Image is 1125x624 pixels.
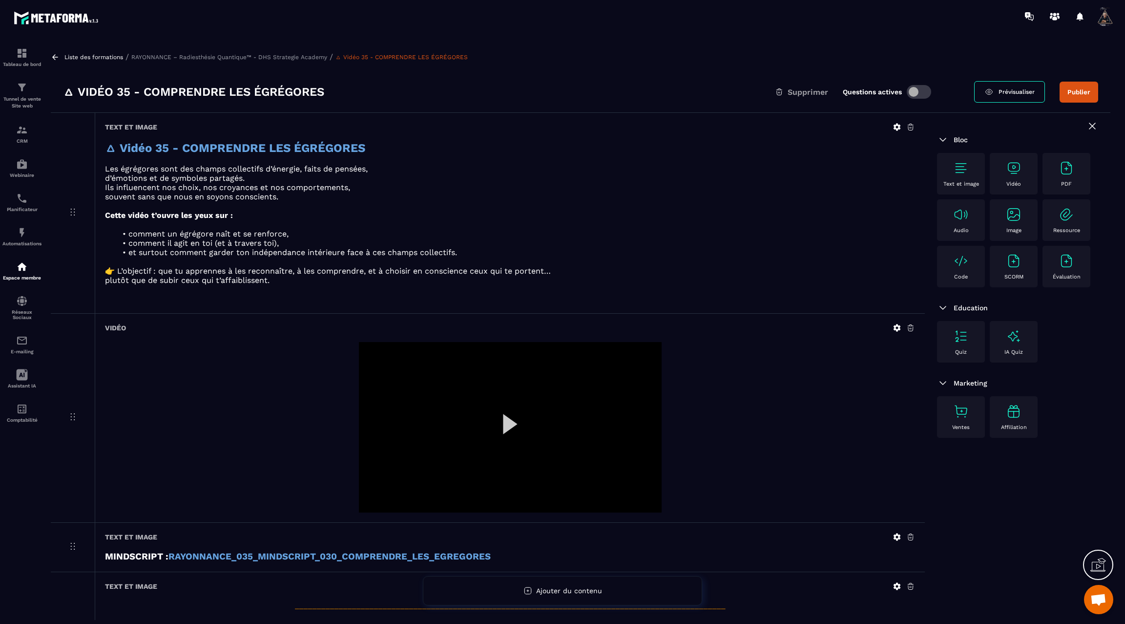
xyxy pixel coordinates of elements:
[335,54,468,61] a: 🜂 Vidéo 35 - COMPRENDRE LES ÉGRÉGORES
[955,349,967,355] p: Quiz
[16,124,28,136] img: formation
[16,82,28,93] img: formation
[2,96,42,109] p: Tunnel de vente Site web
[953,207,969,222] img: text-image no-wra
[937,302,949,314] img: arrow-down
[954,304,988,312] span: Education
[105,266,551,276] span: 👉 L’objectif : que tu apprennes à les reconnaître, à les comprendre, et à choisir en conscience c...
[2,219,42,254] a: automationsautomationsAutomatisations
[16,158,28,170] img: automations
[128,229,289,238] span: comment un égrégore naît et se renforce,
[2,62,42,67] p: Tableau de bord
[1001,424,1027,430] p: Affiliation
[1006,404,1021,419] img: text-image
[937,377,949,389] img: arrow-down
[1006,181,1021,187] p: Vidéo
[1059,207,1074,222] img: text-image no-wra
[2,396,42,430] a: accountantaccountantComptabilité
[2,327,42,362] a: emailemailE-mailing
[105,183,350,192] span: Ils influencent nos choix, nos croyances et nos comportements,
[2,241,42,246] p: Automatisations
[16,47,28,59] img: formation
[125,52,129,62] span: /
[105,582,157,590] h6: Text et image
[954,379,987,387] span: Marketing
[2,417,42,423] p: Comptabilité
[2,275,42,280] p: Espace membre
[16,227,28,238] img: automations
[2,288,42,327] a: social-networksocial-networkRéseaux Sociaux
[788,87,828,97] span: Supprimer
[1059,253,1074,269] img: text-image no-wra
[1053,274,1081,280] p: Évaluation
[14,9,102,27] img: logo
[1061,181,1072,187] p: PDF
[2,172,42,178] p: Webinaire
[999,88,1035,95] span: Prévisualiser
[2,254,42,288] a: automationsautomationsEspace membre
[2,117,42,151] a: formationformationCRM
[2,74,42,117] a: formationformationTunnel de vente Site web
[954,274,968,280] p: Code
[64,54,123,61] a: Liste des formations
[1004,274,1023,280] p: SCORM
[105,533,157,541] h6: Text et image
[953,328,969,344] img: text-image no-wra
[330,52,333,62] span: /
[2,362,42,396] a: Assistant IA
[943,181,979,187] p: Text et image
[105,551,168,562] strong: MINDSCRIPT :
[2,309,42,320] p: Réseaux Sociaux
[1006,227,1021,234] p: Image
[1084,585,1113,614] div: Ouvrir le chat
[131,54,327,61] a: RAYONNANCE – Radiesthésie Quantique™ - DHS Strategie Academy
[105,173,245,183] span: d’émotions et de symboles partagés.
[1006,160,1021,176] img: text-image no-wra
[16,295,28,307] img: social-network
[2,207,42,212] p: Planificateur
[2,185,42,219] a: schedulerschedulerPlanificateur
[937,134,949,146] img: arrow-down
[954,136,968,144] span: Bloc
[1059,160,1074,176] img: text-image no-wra
[2,349,42,354] p: E-mailing
[168,551,491,562] a: RAYONNANCE_035_MINDSCRIPT_030_COMPRENDRE_LES_EGREGORES
[2,138,42,144] p: CRM
[1006,253,1021,269] img: text-image no-wra
[1053,227,1080,234] p: Ressource
[953,253,969,269] img: text-image no-wra
[128,238,279,248] span: comment il agit en toi (et à travers toi),
[16,193,28,204] img: scheduler
[105,192,278,201] span: souvent sans que nous en soyons conscients.
[105,276,270,285] span: plutôt que de subir ceux qui t’affaiblissent.
[843,88,902,96] label: Questions actives
[2,151,42,185] a: automationsautomationsWebinaire
[974,81,1045,103] a: Prévisualiser
[1006,207,1021,222] img: text-image no-wra
[953,160,969,176] img: text-image no-wra
[295,601,726,610] span: __________________________________________________________________________________________________
[1060,82,1098,103] button: Publier
[1006,328,1021,344] img: text-image
[2,40,42,74] a: formationformationTableau de bord
[536,587,602,595] span: Ajouter du contenu
[16,261,28,273] img: automations
[105,123,157,131] h6: Text et image
[952,424,970,430] p: Ventes
[105,164,368,173] span: Les égrégores sont des champs collectifs d’énergie, faits de pensées,
[1004,349,1023,355] p: IA Quiz
[105,141,365,155] strong: 🜂 Vidéo 35 - COMPRENDRE LES ÉGRÉGORES
[2,383,42,388] p: Assistant IA
[105,211,233,220] strong: Cette vidéo t’ouvre les yeux sur :
[128,248,457,257] span: et surtout comment garder ton indépendance intérieure face à ces champs collectifs.
[63,84,324,100] h3: 🜂 Vidéo 35 - COMPRENDRE LES ÉGRÉGORES
[105,324,126,332] h6: Vidéo
[954,227,969,234] p: Audio
[16,335,28,346] img: email
[16,403,28,415] img: accountant
[953,404,969,419] img: text-image no-wra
